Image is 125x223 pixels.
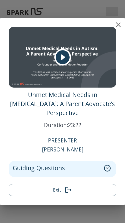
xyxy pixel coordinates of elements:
[13,164,65,172] p: Guiding Questions
[112,18,125,31] button: close
[9,27,116,88] div: Image Cover
[48,137,77,144] p: PRESENTER
[9,184,116,196] button: Exit
[9,90,116,117] p: Unmet Medical Needs in [MEDICAL_DATA]: A Parent Advocate’s Perspective
[102,163,112,173] button: expand
[42,145,83,154] p: [PERSON_NAME]
[53,47,73,67] button: play
[44,121,81,129] p: Duration: 23:22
